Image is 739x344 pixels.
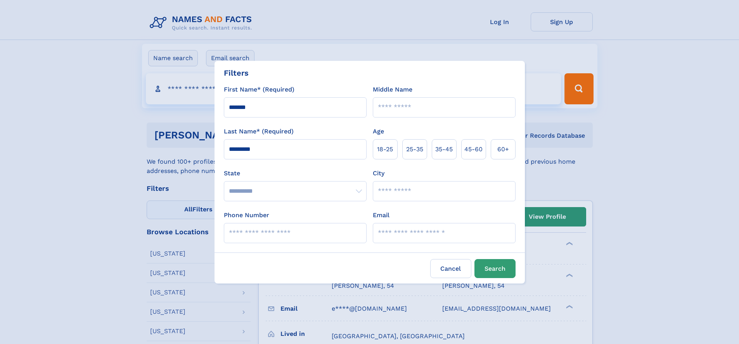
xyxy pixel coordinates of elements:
[224,67,249,79] div: Filters
[224,169,367,178] label: State
[406,145,423,154] span: 25‑35
[377,145,393,154] span: 18‑25
[435,145,453,154] span: 35‑45
[464,145,483,154] span: 45‑60
[430,259,471,278] label: Cancel
[373,85,412,94] label: Middle Name
[373,211,389,220] label: Email
[224,211,269,220] label: Phone Number
[497,145,509,154] span: 60+
[373,169,384,178] label: City
[373,127,384,136] label: Age
[474,259,516,278] button: Search
[224,127,294,136] label: Last Name* (Required)
[224,85,294,94] label: First Name* (Required)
